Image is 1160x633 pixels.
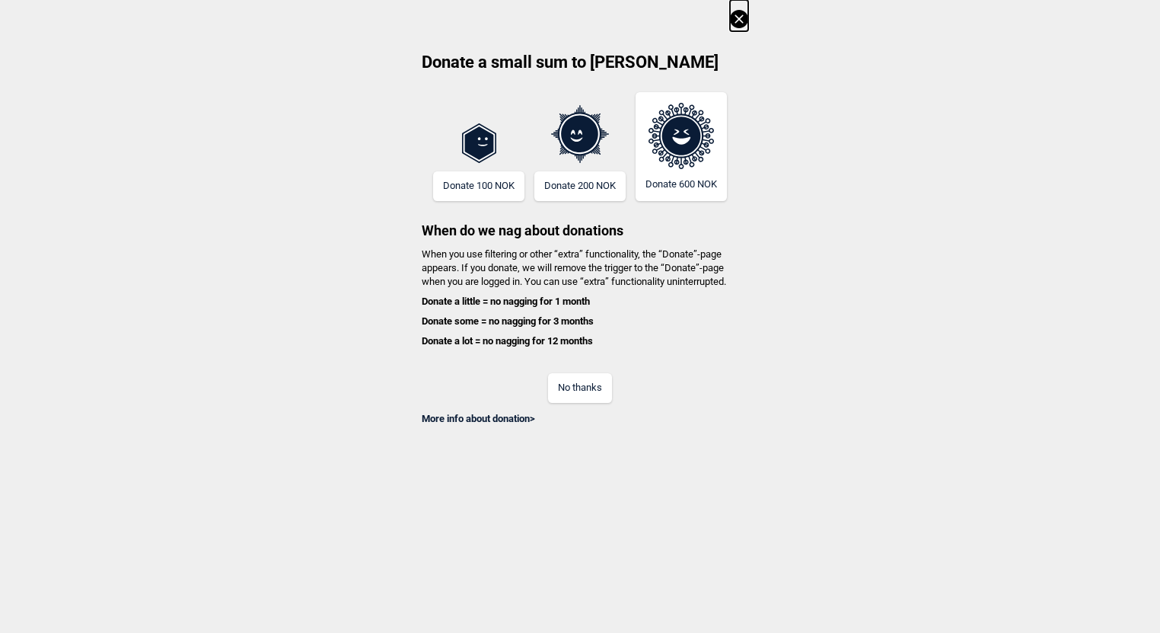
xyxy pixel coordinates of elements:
b: Donate a little = no nagging for 1 month [422,296,590,307]
button: Donate 600 NOK [636,92,727,201]
button: No thanks [548,373,612,403]
b: Donate a lot = no nagging for 12 months [422,335,593,347]
b: Donate some = no nagging for 3 months [422,315,594,327]
button: Donate 100 NOK [433,171,524,201]
h2: Donate a small sum to [PERSON_NAME] [412,51,748,85]
h4: When you use filtering or other “extra” functionality, the “Donate”-page appears. If you donate, ... [412,248,748,349]
a: More info about donation> [422,413,535,424]
button: Donate 200 NOK [534,171,626,201]
h3: When do we nag about donations [412,201,748,240]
